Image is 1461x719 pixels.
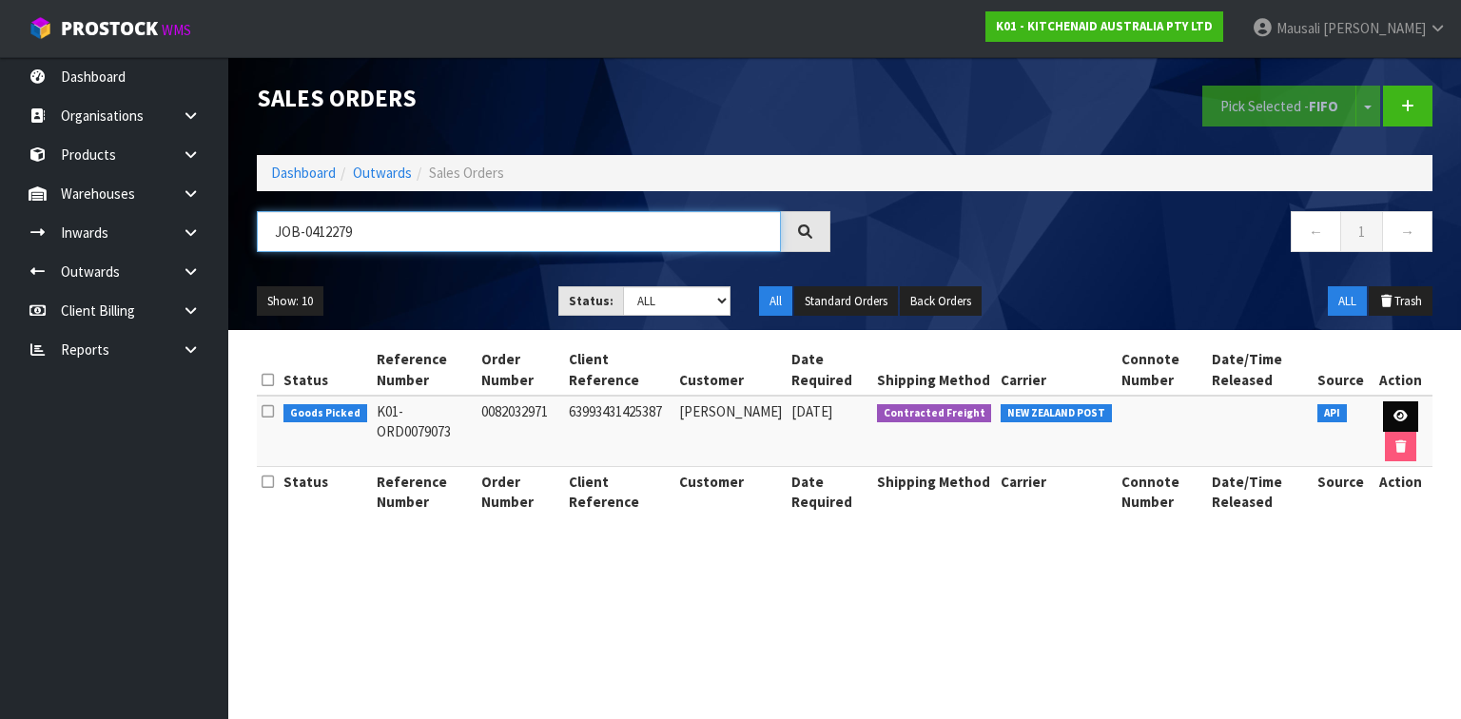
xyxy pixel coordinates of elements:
span: ProStock [61,16,158,41]
th: Status [279,467,372,517]
th: Connote Number [1117,344,1207,396]
th: Shipping Method [872,344,997,396]
th: Date/Time Released [1207,344,1314,396]
small: WMS [162,21,191,39]
strong: K01 - KITCHENAID AUSTRALIA PTY LTD [996,18,1213,34]
button: Trash [1369,286,1432,317]
td: 0082032971 [477,396,564,467]
nav: Page navigation [859,211,1432,258]
th: Order Number [477,344,564,396]
th: Action [1369,344,1432,396]
a: 1 [1340,211,1383,252]
h1: Sales Orders [257,86,830,111]
td: [PERSON_NAME] [674,396,787,467]
span: NEW ZEALAND POST [1001,404,1112,423]
th: Reference Number [372,344,477,396]
th: Date Required [787,344,871,396]
th: Client Reference [564,467,675,517]
th: Customer [674,467,787,517]
th: Customer [674,344,787,396]
a: Dashboard [271,164,336,182]
th: Client Reference [564,344,675,396]
a: ← [1291,211,1341,252]
span: API [1317,404,1347,423]
th: Date Required [787,467,871,517]
strong: Status: [569,293,614,309]
th: Connote Number [1117,467,1207,517]
a: Outwards [353,164,412,182]
a: → [1382,211,1432,252]
a: K01 - KITCHENAID AUSTRALIA PTY LTD [985,11,1223,42]
th: Order Number [477,467,564,517]
span: Contracted Freight [877,404,992,423]
button: Show: 10 [257,286,323,317]
input: Search sales orders [257,211,781,252]
span: Sales Orders [429,164,504,182]
th: Carrier [996,467,1117,517]
button: All [759,286,792,317]
img: cube-alt.png [29,16,52,40]
td: 63993431425387 [564,396,675,467]
td: K01-ORD0079073 [372,396,477,467]
th: Status [279,344,372,396]
button: Pick Selected -FIFO [1202,86,1356,126]
th: Reference Number [372,467,477,517]
th: Carrier [996,344,1117,396]
th: Action [1369,467,1432,517]
th: Shipping Method [872,467,997,517]
strong: FIFO [1309,97,1338,115]
span: Goods Picked [283,404,367,423]
button: ALL [1328,286,1367,317]
th: Source [1313,344,1369,396]
th: Date/Time Released [1207,467,1314,517]
span: Mausali [1276,19,1320,37]
button: Back Orders [900,286,982,317]
span: [PERSON_NAME] [1323,19,1426,37]
th: Source [1313,467,1369,517]
button: Standard Orders [794,286,898,317]
span: [DATE] [791,402,832,420]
